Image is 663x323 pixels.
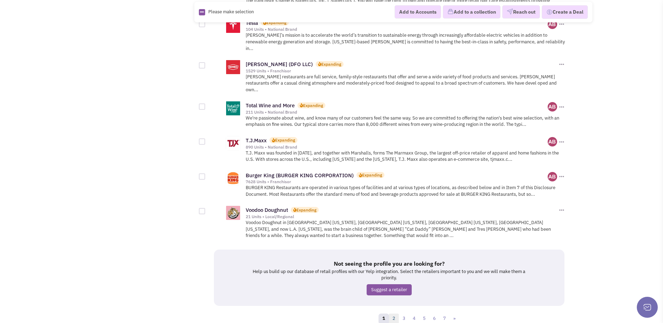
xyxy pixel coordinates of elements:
[246,179,548,185] div: 7628 Units • Franchisor
[246,115,565,128] p: We're passionate about wine, and know many of our customers feel the same way. So we are committe...
[395,5,441,19] button: Add to Accounts
[246,20,258,26] a: Tesla
[548,102,557,112] img: iMkZg-XKaEGkwuPY-rrUfg.png
[249,260,529,267] h5: Not seeing the profile you are looking for?
[447,9,454,15] img: icon-collection-lavender.png
[246,68,557,74] div: 1529 Units • Franchisor
[548,172,557,181] img: iMkZg-XKaEGkwuPY-rrUfg.png
[208,9,254,15] span: Please make selection
[502,6,540,19] button: Reach out
[246,185,565,198] p: BURGER KING Restaurants are operated in various types of facilities and at various types of locat...
[548,20,557,29] img: iMkZg-XKaEGkwuPY-rrUfg.png
[246,150,565,163] p: T.J. Maxx was founded in [DATE], and together with Marshalls, forms The Marmaxx Group, the larges...
[275,137,295,143] div: Expanding
[249,268,529,281] p: Help us build up our database of retail profiles with our Yelp integration. Select the retailers ...
[199,9,205,15] img: Rectangle.png
[246,207,288,213] a: Voodoo Doughnut
[296,207,316,213] div: Expanding
[303,102,323,108] div: Expanding
[246,220,565,239] p: Voodoo Doughnut in [GEOGRAPHIC_DATA] [US_STATE], [GEOGRAPHIC_DATA] [US_STATE], [GEOGRAPHIC_DATA] ...
[321,61,341,67] div: Expanding
[443,6,500,19] button: Add to a collection
[548,137,557,146] img: iMkZg-XKaEGkwuPY-rrUfg.png
[246,214,557,220] div: 21 Units • Local/Regional
[542,5,588,19] button: Create a Deal
[246,27,548,32] div: 104 Units • National Brand
[246,74,565,93] p: [PERSON_NAME] restaurants are full service, family-style restaurants that offer and serve a wide ...
[246,102,295,109] a: Total Wine and More
[362,172,382,178] div: Expanding
[246,109,548,115] div: 211 Units • National Brand
[246,137,267,144] a: T.J.Maxx
[507,9,513,15] img: VectorPaper_Plane.png
[246,144,548,150] div: 890 Units • National Brand
[246,32,565,52] p: [PERSON_NAME]’s mission is to accelerate the world’s transition to sustainable energy through inc...
[546,8,553,16] img: Deal-Dollar.png
[246,61,313,67] a: [PERSON_NAME] (DFO LLC)
[246,172,354,179] a: Burger King (BURGER KING CORPORATION)
[266,20,286,26] div: Expanding
[367,284,412,296] a: Suggest a retailer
